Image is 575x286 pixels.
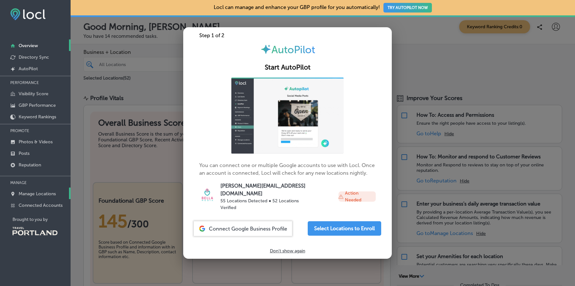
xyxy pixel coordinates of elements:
[308,221,381,236] button: Select Locations to Enroll
[19,66,38,71] p: AutoPilot
[10,8,46,20] img: fda3e92497d09a02dc62c9cd864e3231.png
[270,248,305,254] p: Don't show again
[260,44,271,55] img: autopilot-icon
[19,91,48,97] p: Visibility Score
[19,114,56,120] p: Keyword Rankings
[183,32,392,38] div: Step 1 of 2
[199,78,376,211] p: You can connect one or multiple Google accounts to use with Locl. Once an account is connected, L...
[383,3,432,13] button: TRY AUTOPILOT NOW
[19,162,41,168] p: Reputation
[19,103,56,108] p: GBP Performance
[19,139,53,145] p: Photos & Videos
[19,55,49,60] p: Directory Sync
[345,190,376,203] p: Action Needed
[191,63,384,71] h2: Start AutoPilot
[19,151,30,156] p: Posts
[19,191,56,197] p: Manage Locations
[220,198,313,211] p: 55 Locations Detected ● 52 Locations Verified
[13,217,71,222] p: Brought to you by
[231,78,344,154] img: ap-gif
[271,44,315,56] span: AutoPilot
[19,203,63,208] p: Connected Accounts
[209,226,287,232] span: Connect Google Business Profile
[19,43,38,48] p: Overview
[220,182,313,198] p: [PERSON_NAME][EMAIL_ADDRESS][DOMAIN_NAME]
[13,227,57,235] img: Travel Portland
